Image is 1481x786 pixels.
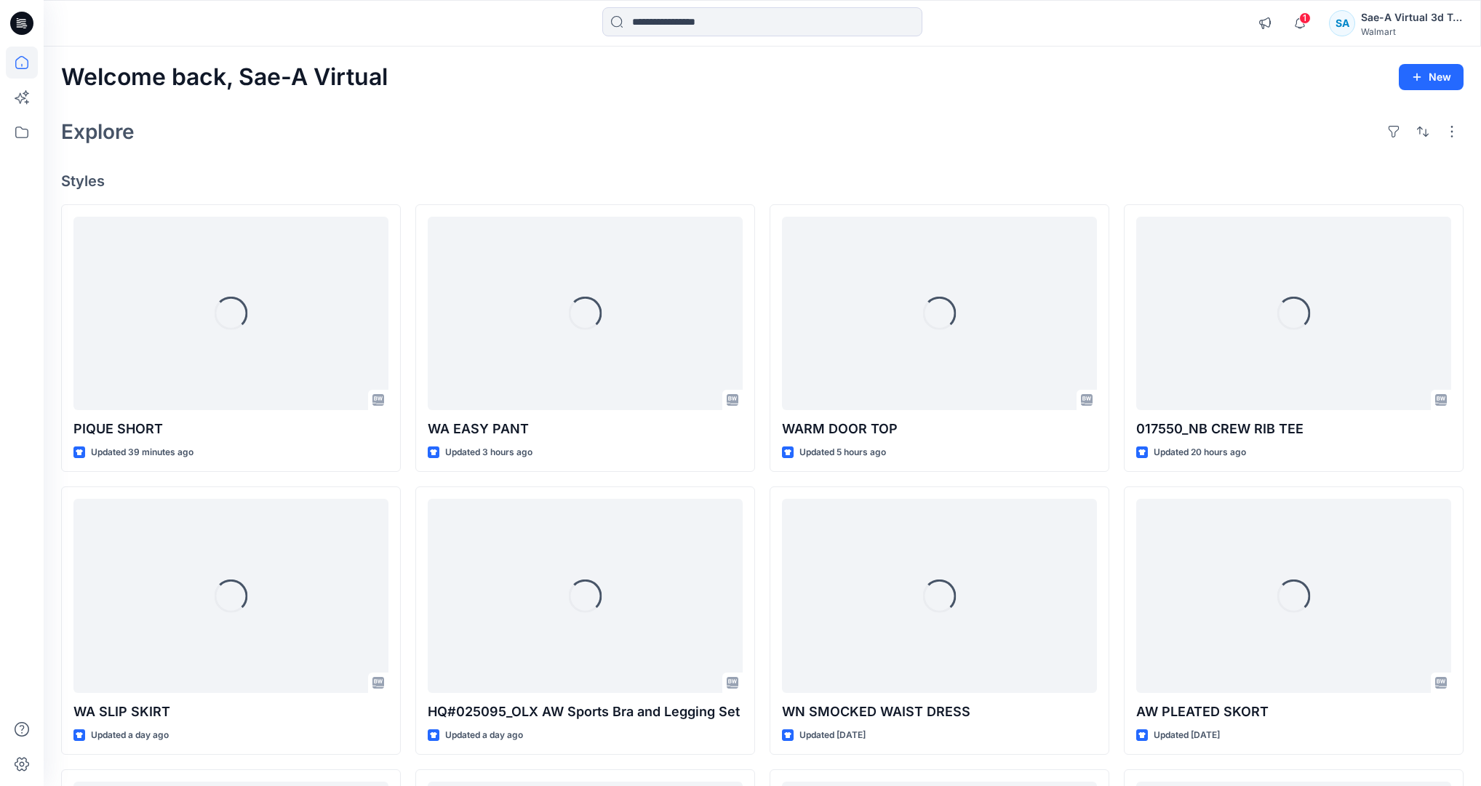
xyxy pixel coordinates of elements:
[91,445,193,460] p: Updated 39 minutes ago
[799,728,866,743] p: Updated [DATE]
[1361,26,1463,37] div: Walmart
[799,445,886,460] p: Updated 5 hours ago
[73,702,388,722] p: WA SLIP SKIRT
[1329,10,1355,36] div: SA
[1136,419,1451,439] p: 017550_NB CREW RIB TEE
[61,64,388,91] h2: Welcome back, Sae-A Virtual
[73,419,388,439] p: PIQUE SHORT
[782,419,1097,439] p: WARM DOOR TOP
[428,419,743,439] p: WA EASY PANT
[61,120,135,143] h2: Explore
[428,702,743,722] p: HQ#025095_OLX AW Sports Bra and Legging Set
[61,172,1464,190] h4: Styles
[1361,9,1463,26] div: Sae-A Virtual 3d Team
[91,728,169,743] p: Updated a day ago
[782,702,1097,722] p: WN SMOCKED WAIST DRESS
[445,445,532,460] p: Updated 3 hours ago
[1154,728,1220,743] p: Updated [DATE]
[445,728,523,743] p: Updated a day ago
[1136,702,1451,722] p: AW PLEATED SKORT
[1299,12,1311,24] span: 1
[1154,445,1246,460] p: Updated 20 hours ago
[1399,64,1464,90] button: New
